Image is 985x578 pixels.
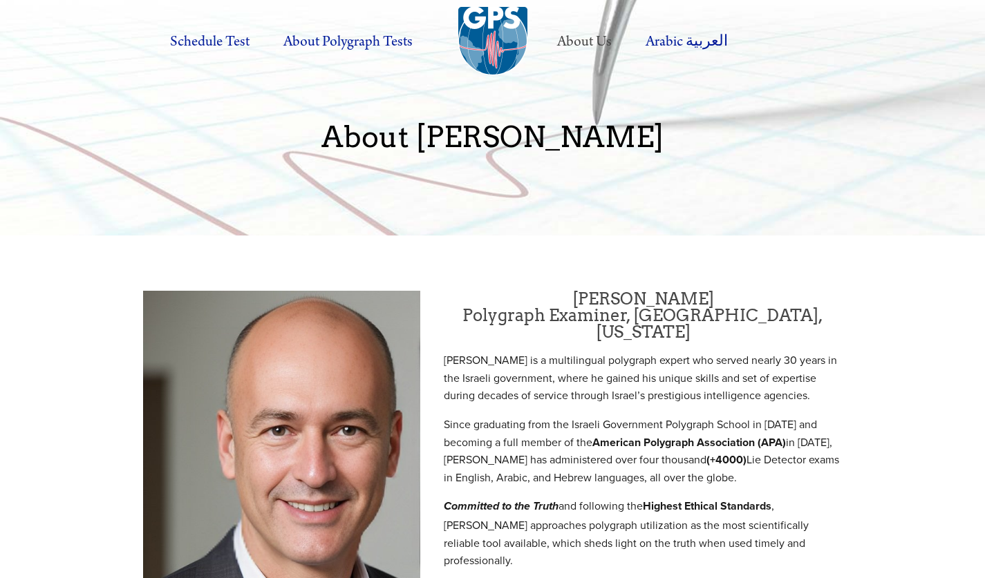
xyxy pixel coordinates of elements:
[155,23,265,61] a: Schedule Test
[143,121,843,153] p: About [PERSON_NAME]
[444,351,842,405] p: [PERSON_NAME] is a multilingual polygraph expert who served nearly 30 years in the Israeli govern...
[458,7,527,76] img: Global Polygraph & Security
[444,500,559,514] em: Committed to the Truth
[630,23,743,61] label: Arabic العربية
[592,434,786,450] strong: American Polygraph Association (APA)
[542,23,627,61] label: About Us
[444,416,842,486] p: Since graduating from the Israeli Government Polygraph School in [DATE] and becoming a full membe...
[643,498,771,514] strong: Highest Ethical Standards
[268,23,429,61] label: About Polygraph Tests
[444,291,842,340] h1: [PERSON_NAME] Polygraph Examiner, [GEOGRAPHIC_DATA], [US_STATE]
[706,452,747,468] strong: (+4000)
